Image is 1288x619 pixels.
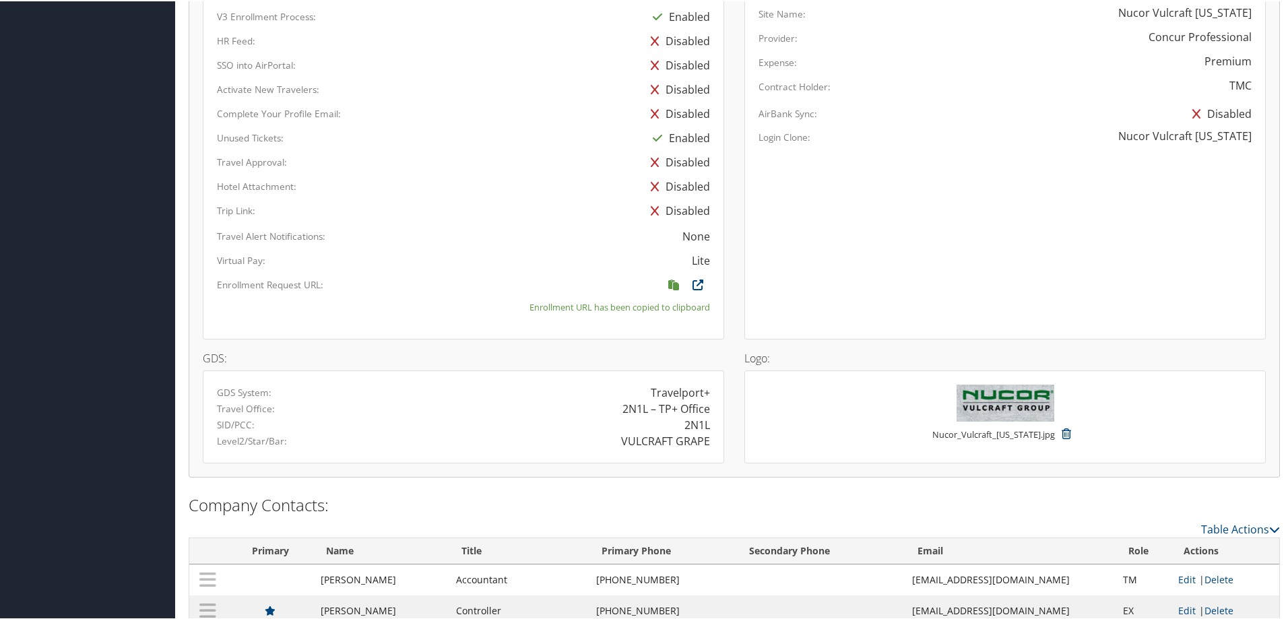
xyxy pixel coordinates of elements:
[1118,127,1252,143] div: Nucor Vulcraft [US_STATE]
[589,537,736,563] th: Primary Phone
[905,563,1116,594] td: [EMAIL_ADDRESS][DOMAIN_NAME]
[217,57,296,71] label: SSO into AirPortal:
[529,300,710,313] small: Enrollment URL has been copied to clipboard
[1116,563,1171,594] td: TM
[905,537,1116,563] th: Email
[226,537,313,563] th: Primary
[622,399,710,416] div: 2N1L – TP+ Office
[217,253,265,266] label: Virtual Pay:
[644,52,710,76] div: Disabled
[692,251,710,267] div: Lite
[744,352,1266,362] h4: Logo:
[314,563,449,594] td: [PERSON_NAME]
[646,125,710,149] div: Enabled
[1204,572,1233,585] a: Delete
[1171,537,1279,563] th: Actions
[449,563,589,594] td: Accountant
[1118,3,1252,20] div: Nucor Vulcraft [US_STATE]
[217,385,271,398] label: GDS System:
[644,173,710,197] div: Disabled
[217,82,319,95] label: Activate New Travelers:
[644,149,710,173] div: Disabled
[651,383,710,399] div: Travelport+
[1149,28,1252,44] div: Concur Professional
[644,76,710,100] div: Disabled
[217,203,255,216] label: Trip Link:
[932,427,1055,453] small: Nucor_Vulcraft_[US_STATE].jpg
[957,383,1054,420] img: Nucor_Vulcraft_Nebraska.jpg
[644,28,710,52] div: Disabled
[217,228,325,242] label: Travel Alert Notifications:
[759,30,798,44] label: Provider:
[759,55,797,68] label: Expense:
[217,33,255,46] label: HR Feed:
[1186,100,1252,125] div: Disabled
[217,9,316,22] label: V3 Enrollment Process:
[589,563,736,594] td: [PHONE_NUMBER]
[203,352,724,362] h4: GDS:
[621,432,710,448] div: VULCRAFT GRAPE
[189,492,1280,515] h2: Company Contacts:
[217,417,255,430] label: SID/PCC:
[684,416,710,432] div: 2N1L
[682,227,710,243] div: None
[217,106,341,119] label: Complete Your Profile Email:
[1204,603,1233,616] a: Delete
[759,6,806,20] label: Site Name:
[737,537,905,563] th: Secondary Phone
[217,277,323,290] label: Enrollment Request URL:
[759,129,810,143] label: Login Clone:
[449,537,589,563] th: Title
[314,537,449,563] th: Name
[217,154,287,168] label: Travel Approval:
[1201,521,1280,535] a: Table Actions
[217,401,275,414] label: Travel Office:
[1204,52,1252,68] div: Premium
[217,433,287,447] label: Level2/Star/Bar:
[1178,572,1196,585] a: Edit
[646,3,710,28] div: Enabled
[1116,537,1171,563] th: Role
[644,100,710,125] div: Disabled
[217,178,296,192] label: Hotel Attachment:
[759,106,817,119] label: AirBank Sync:
[644,197,710,222] div: Disabled
[217,130,284,143] label: Unused Tickets:
[1229,76,1252,92] div: TMC
[1171,563,1279,594] td: |
[759,79,831,92] label: Contract Holder:
[1178,603,1196,616] a: Edit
